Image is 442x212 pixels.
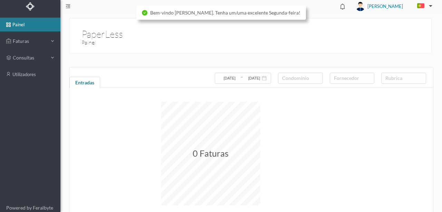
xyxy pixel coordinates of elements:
i: icon: calendar [262,76,267,81]
input: Data inicial [219,74,240,82]
button: PT [412,1,435,12]
span: consultas [13,54,47,61]
span: 0 Faturas [193,148,229,158]
h3: Painel [81,38,254,47]
i: icon: bell [338,2,347,11]
div: fornecedor [334,75,367,82]
span: Faturas [11,38,49,45]
span: Bem-vindo [PERSON_NAME]. Tenha um/uma excelente Segunda-feira! [150,10,300,16]
input: Data final [243,74,265,82]
i: icon: check-circle [142,10,147,16]
div: rubrica [385,75,419,82]
img: Logo [26,2,35,11]
div: condomínio [282,75,316,82]
h1: PaperLess [81,27,123,29]
div: Entradas [69,77,100,91]
i: icon: menu-fold [66,4,70,9]
img: user_titan3.af2715ee.jpg [356,2,365,11]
